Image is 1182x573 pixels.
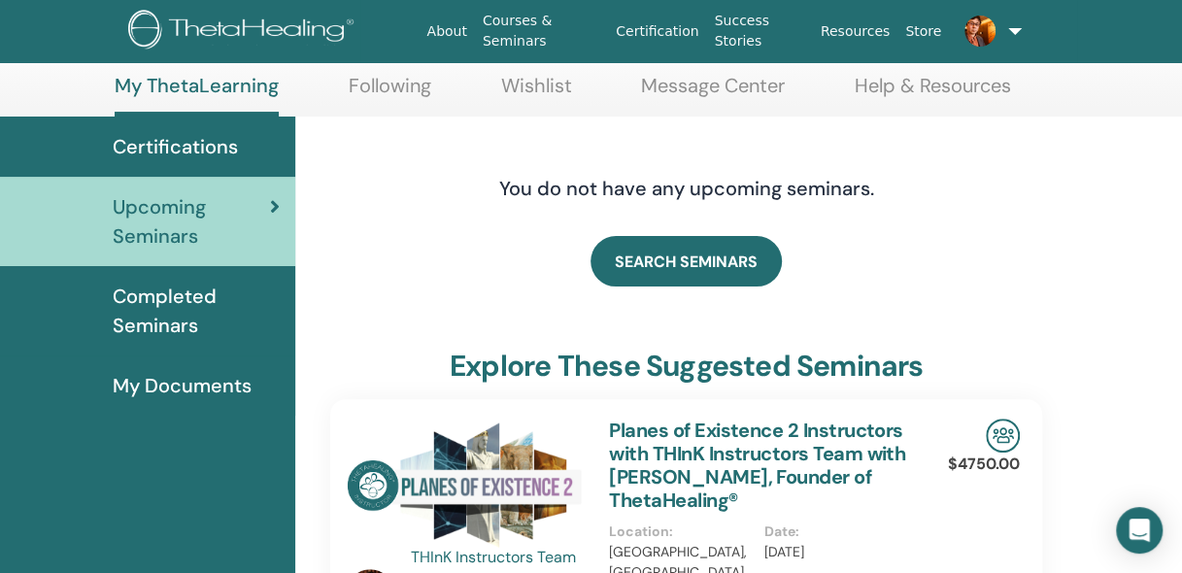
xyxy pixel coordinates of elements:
p: Location : [609,522,752,542]
a: Success Stories [707,3,813,59]
img: default.jpg [964,16,996,47]
a: Planes of Existence 2 Instructors with THInK Instructors Team with [PERSON_NAME], Founder of Thet... [609,418,905,513]
p: [DATE] [764,542,907,562]
span: My Documents [113,371,252,400]
a: Resources [813,14,898,50]
p: Date : [764,522,907,542]
img: logo.png [128,10,360,53]
h4: You do not have any upcoming seminars. [381,177,993,200]
p: $4750.00 [948,453,1020,476]
a: About [419,14,474,50]
span: Upcoming Seminars [113,192,270,251]
img: Planes of Existence 2 Instructors [347,419,586,552]
img: In-Person Seminar [986,419,1020,453]
a: Message Center [641,74,785,112]
div: Open Intercom Messenger [1116,507,1163,554]
a: SEARCH SEMINARS [591,236,782,286]
h3: explore these suggested seminars [450,349,923,384]
a: Store [897,14,949,50]
a: My ThetaLearning [115,74,279,117]
a: Wishlist [501,74,572,112]
span: Certifications [113,132,238,161]
span: Completed Seminars [113,282,280,340]
span: SEARCH SEMINARS [615,252,758,272]
a: Following [349,74,431,112]
a: Courses & Seminars [475,3,608,59]
a: Help & Resources [855,74,1011,112]
a: Certification [608,14,706,50]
